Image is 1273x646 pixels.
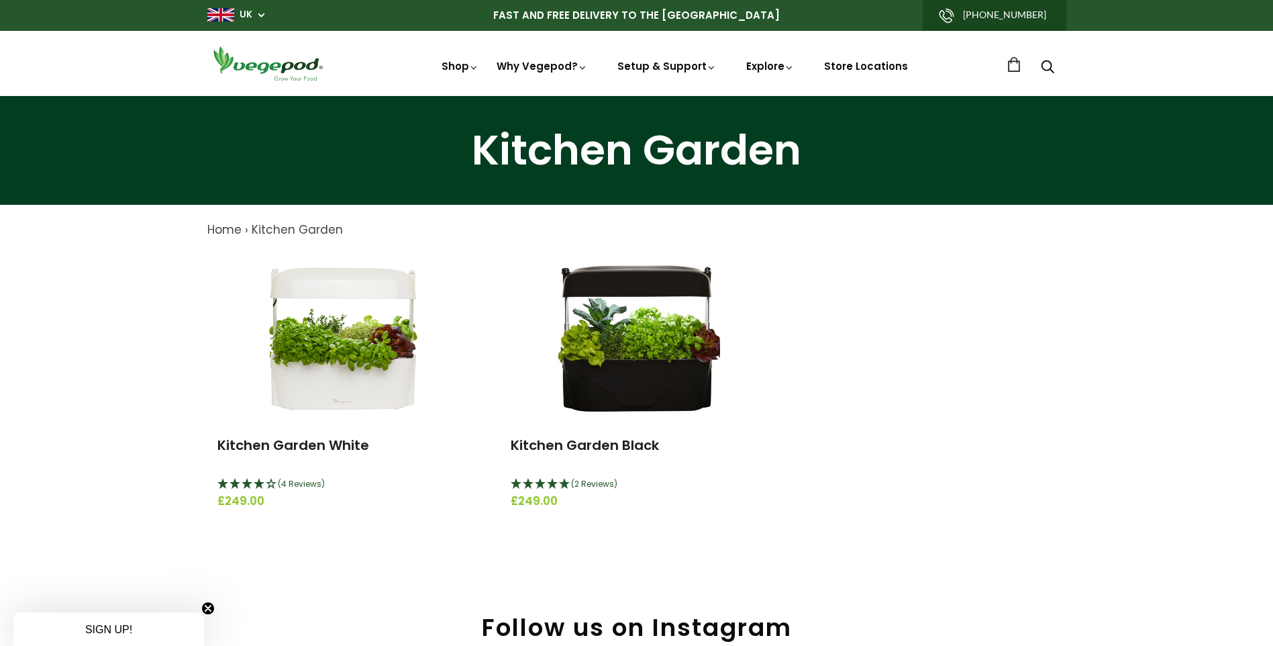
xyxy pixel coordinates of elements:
[201,602,215,615] button: Close teaser
[497,59,588,73] a: Why Vegepod?
[13,612,204,646] div: SIGN UP!Close teaser
[746,59,795,73] a: Explore
[511,476,762,494] div: 5 Stars - 2 Reviews
[207,8,234,21] img: gb_large.png
[511,493,762,510] span: £249.00
[252,222,343,238] a: Kitchen Garden
[552,252,720,420] img: Kitchen Garden Black
[17,130,1256,171] h1: Kitchen Garden
[207,222,1066,239] nav: breadcrumbs
[278,478,325,490] span: (4 Reviews)
[85,624,132,635] span: SIGN UP!
[207,222,242,238] a: Home
[207,44,328,83] img: Vegepod
[617,59,717,73] a: Setup & Support
[240,8,252,21] a: UK
[571,478,617,490] span: (2 Reviews)
[1041,61,1054,75] a: Search
[207,613,1066,642] h2: Follow us on Instagram
[824,59,908,73] a: Store Locations
[442,59,479,73] a: Shop
[259,252,427,420] img: Kitchen Garden White
[245,222,248,238] span: ›
[217,476,469,494] div: 4 Stars - 4 Reviews
[511,436,659,455] a: Kitchen Garden Black
[217,493,469,510] span: £249.00
[217,436,369,455] a: Kitchen Garden White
